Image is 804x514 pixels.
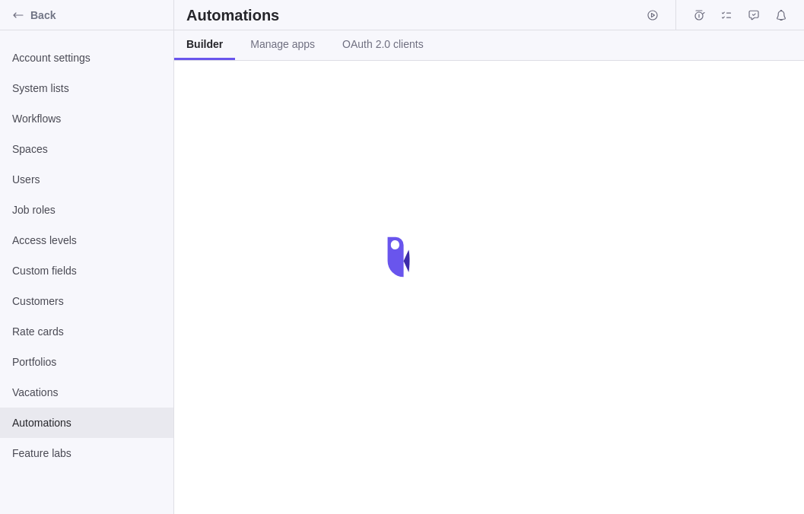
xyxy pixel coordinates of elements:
[30,8,167,23] span: Back
[12,293,161,309] span: Customers
[642,5,663,26] span: Start timer
[372,227,433,287] div: loading
[743,11,764,24] a: Approval requests
[12,141,161,157] span: Spaces
[12,81,161,96] span: System lists
[250,36,315,52] span: Manage apps
[743,5,764,26] span: Approval requests
[174,30,235,60] a: Builder
[330,30,436,60] a: OAuth 2.0 clients
[12,111,161,126] span: Workflows
[12,50,161,65] span: Account settings
[12,385,161,400] span: Vacations
[186,5,279,26] h2: Automations
[238,30,327,60] a: Manage apps
[716,11,737,24] a: My assignments
[771,11,792,24] a: Notifications
[716,5,737,26] span: My assignments
[771,5,792,26] span: Notifications
[186,36,223,52] span: Builder
[12,263,161,278] span: Custom fields
[12,354,161,370] span: Portfolios
[688,5,710,26] span: Time logs
[342,36,424,52] span: OAuth 2.0 clients
[12,446,161,461] span: Feature labs
[12,172,161,187] span: Users
[12,324,161,339] span: Rate cards
[12,202,161,217] span: Job roles
[12,415,161,430] span: Automations
[12,233,161,248] span: Access levels
[688,11,710,24] a: Time logs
